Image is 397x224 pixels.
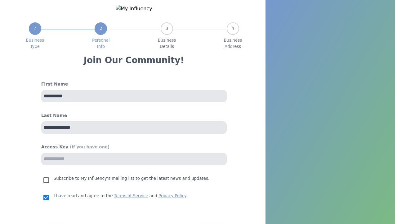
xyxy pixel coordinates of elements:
img: My Influency [113,5,150,12]
span: (if you have one) [67,145,107,149]
h3: Join Our Community! [81,55,182,66]
h4: First Name [39,81,224,87]
p: Subscribe to My Influency’s mailing list to get the latest news and updates. [51,175,207,182]
a: Terms of Service [112,194,146,198]
p: I have read and agree to the and . [51,193,185,199]
h4: Last Name [39,112,224,119]
span: Business Details [155,37,174,50]
h4: Access Key [39,144,224,150]
div: 4 [224,22,237,35]
span: Personal Info [90,37,107,50]
div: 2 [92,22,105,35]
div: 3 [158,22,171,35]
a: Privacy Policy [156,194,184,198]
span: Business Address [221,37,239,50]
span: Business Type [23,37,42,50]
div: ✓ [26,22,39,35]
